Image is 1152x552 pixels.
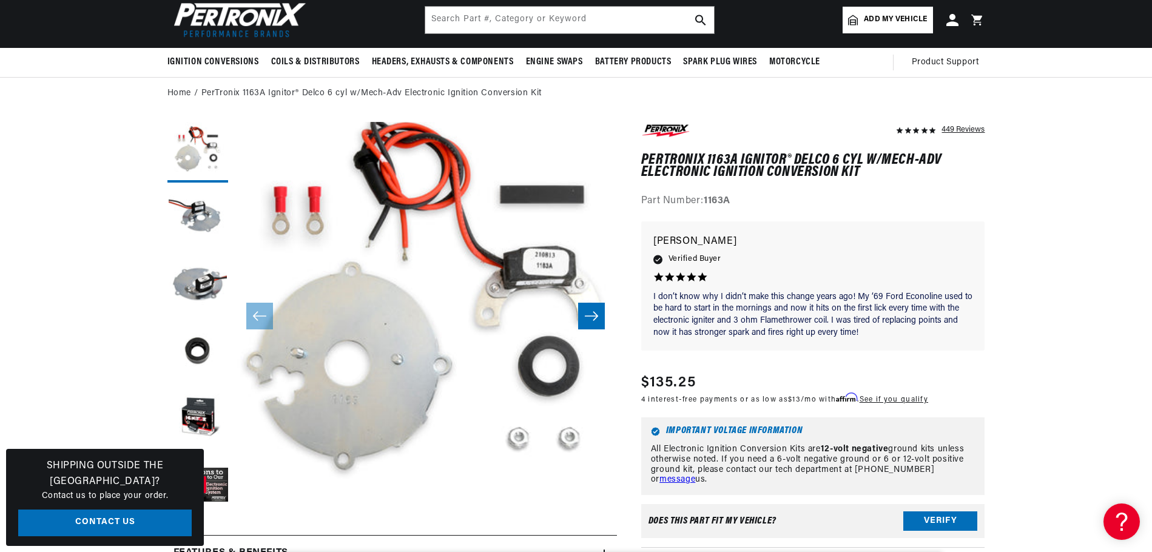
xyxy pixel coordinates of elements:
span: Verified Buyer [669,252,721,266]
div: Part Number: [641,194,985,209]
media-gallery: Gallery Viewer [167,122,617,511]
span: $13 [788,396,801,403]
a: Contact Us [18,510,192,537]
summary: Coils & Distributors [265,48,366,76]
span: Headers, Exhausts & Components [372,56,514,69]
a: Add my vehicle [843,7,932,33]
button: Load image 1 in gallery view [167,122,228,183]
p: [PERSON_NAME] [653,234,973,251]
p: 4 interest-free payments or as low as /mo with . [641,394,928,405]
p: All Electronic Ignition Conversion Kits are ground kits unless otherwise noted. If you need a 6-v... [651,445,975,485]
button: search button [687,7,714,33]
div: Does This part fit My vehicle? [648,516,776,526]
button: Load image 2 in gallery view [167,189,228,249]
strong: 1163A [704,196,730,206]
span: Engine Swaps [526,56,583,69]
button: Load image 5 in gallery view [167,389,228,449]
span: Spark Plug Wires [683,56,757,69]
a: Home [167,87,191,100]
summary: Spark Plug Wires [677,48,763,76]
span: Battery Products [595,56,672,69]
summary: Ignition Conversions [167,48,265,76]
summary: Engine Swaps [520,48,589,76]
button: Slide left [246,303,273,329]
h6: Important Voltage Information [651,427,975,436]
button: Verify [903,511,977,531]
p: Contact us to place your order. [18,490,192,503]
input: Search Part #, Category or Keyword [425,7,714,33]
h3: Shipping Outside the [GEOGRAPHIC_DATA]? [18,459,192,490]
button: Slide right [578,303,605,329]
h1: PerTronix 1163A Ignitor® Delco 6 cyl w/Mech-Adv Electronic Ignition Conversion Kit [641,154,985,179]
nav: breadcrumbs [167,87,985,100]
span: Ignition Conversions [167,56,259,69]
a: See if you qualify - Learn more about Affirm Financing (opens in modal) [860,396,928,403]
strong: 12-volt negative [821,445,889,454]
summary: Motorcycle [763,48,826,76]
a: message [659,475,695,484]
span: Product Support [912,56,979,69]
span: Motorcycle [769,56,820,69]
button: Load image 4 in gallery view [167,322,228,383]
div: 449 Reviews [941,122,985,136]
summary: Battery Products [589,48,678,76]
span: $135.25 [641,372,696,394]
summary: Headers, Exhausts & Components [366,48,520,76]
p: I don’t know why I didn’t make this change years ago! My ‘69 Ford Econoline used to be hard to st... [653,291,973,338]
summary: Product Support [912,48,985,77]
span: Coils & Distributors [271,56,360,69]
span: Affirm [836,393,857,402]
span: Add my vehicle [864,14,927,25]
button: Load image 3 in gallery view [167,255,228,316]
a: PerTronix 1163A Ignitor® Delco 6 cyl w/Mech-Adv Electronic Ignition Conversion Kit [201,87,542,100]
